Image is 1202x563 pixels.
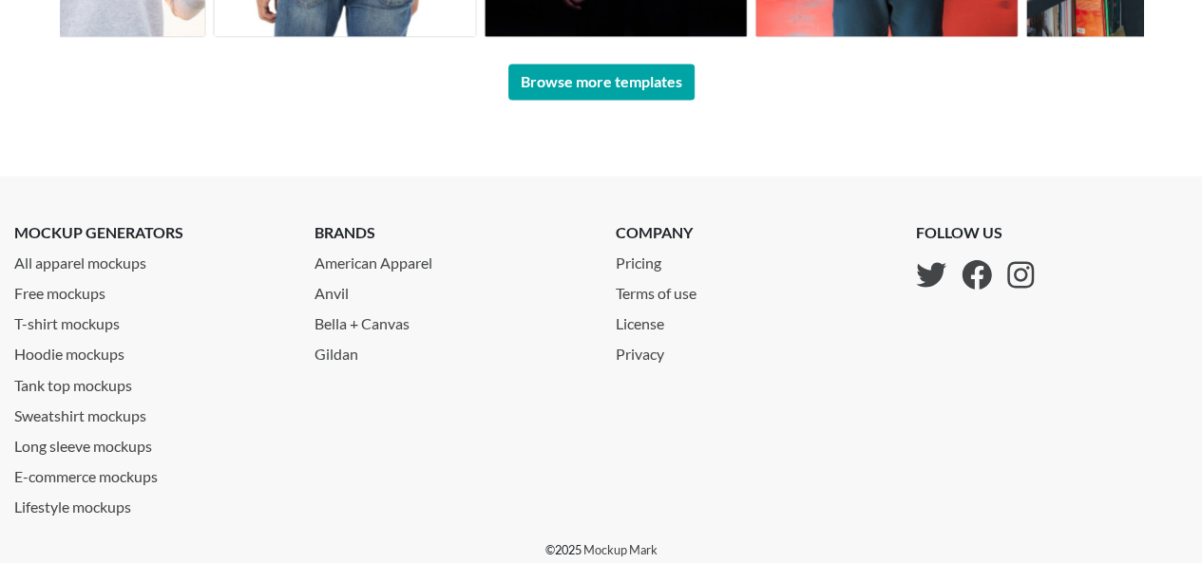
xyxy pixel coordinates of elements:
a: License [616,305,712,335]
a: Sweatshirt mockups [14,396,286,426]
a: Mockup Mark [583,541,658,556]
a: Terms of use [616,274,712,305]
a: Privacy [616,335,712,366]
a: Tank top mockups [14,366,286,396]
a: American Apparel [315,244,586,274]
a: Browse more templates [508,64,695,100]
a: Free mockups [14,274,286,305]
p: company [616,221,712,244]
a: Gildan [315,335,586,366]
a: Bella + Canvas [315,305,586,335]
a: Long sleeve mockups [14,426,286,457]
p: follow us [916,221,1034,244]
a: Hoodie mockups [14,335,286,366]
a: Pricing [616,244,712,274]
a: T-shirt mockups [14,305,286,335]
a: Lifestyle mockups [14,487,286,517]
p: mockup generators [14,221,286,244]
a: Anvil [315,274,586,305]
a: E-commerce mockups [14,457,286,487]
a: All apparel mockups [14,244,286,274]
p: brands [315,221,586,244]
p: © 2025 [545,540,658,558]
